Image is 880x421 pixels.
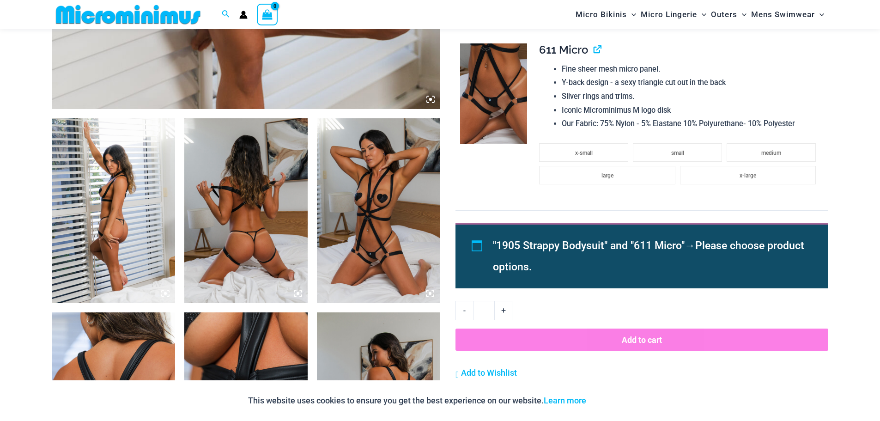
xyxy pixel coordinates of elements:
[749,3,826,26] a: Mens SwimwearMenu ToggleMenu Toggle
[473,301,495,320] input: Product quantity
[493,239,804,273] span: Please choose product options.
[573,3,638,26] a: Micro BikinisMenu ToggleMenu Toggle
[248,394,586,408] p: This website uses cookies to ensure you get the best experience on our website.
[740,172,756,179] span: x-large
[671,150,684,156] span: small
[680,166,816,184] li: x-large
[562,90,820,104] li: Silver rings and trims.
[317,118,440,303] img: Truth or Dare Black 1905 Bodysuit 611 Micro
[593,390,632,412] button: Accept
[239,11,248,19] a: Account icon link
[495,301,512,320] a: +
[562,76,820,90] li: Y-back design - a sexy triangle cut out in the back
[222,9,230,20] a: Search icon link
[539,166,675,184] li: large
[52,118,176,303] img: Truth or Dare Black 1905 Bodysuit 611 Micro
[539,43,588,56] span: 611 Micro
[633,143,722,162] li: small
[711,3,737,26] span: Outers
[493,239,685,252] span: "1905 Strappy Bodysuit" and "611 Micro"
[257,4,278,25] a: View Shopping Cart, empty
[461,368,517,378] span: Add to Wishlist
[544,396,586,405] a: Learn more
[627,3,636,26] span: Menu Toggle
[562,104,820,117] li: Iconic Microminimus M logo disk
[184,118,308,303] img: Truth or Dare Black 1905 Bodysuit 611 Micro
[572,1,828,28] nav: Site Navigation
[460,43,527,144] img: Truth Or Dare Black Micro 02
[727,143,816,162] li: medium
[455,329,828,351] button: Add to cart
[709,3,749,26] a: OutersMenu ToggleMenu Toggle
[638,3,709,26] a: Micro LingerieMenu ToggleMenu Toggle
[601,172,613,179] span: large
[815,3,824,26] span: Menu Toggle
[52,4,204,25] img: MM SHOP LOGO FLAT
[493,235,807,278] li: →
[751,3,815,26] span: Mens Swimwear
[562,117,820,131] li: Our Fabric: 75% Nylon - 5% Elastane 10% Polyurethane- 10% Polyester
[575,150,593,156] span: x-small
[539,143,628,162] li: x-small
[576,3,627,26] span: Micro Bikinis
[737,3,746,26] span: Menu Toggle
[455,366,517,380] a: Add to Wishlist
[455,301,473,320] a: -
[562,62,820,76] li: Fine sheer mesh micro panel.
[641,3,697,26] span: Micro Lingerie
[697,3,706,26] span: Menu Toggle
[761,150,781,156] span: medium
